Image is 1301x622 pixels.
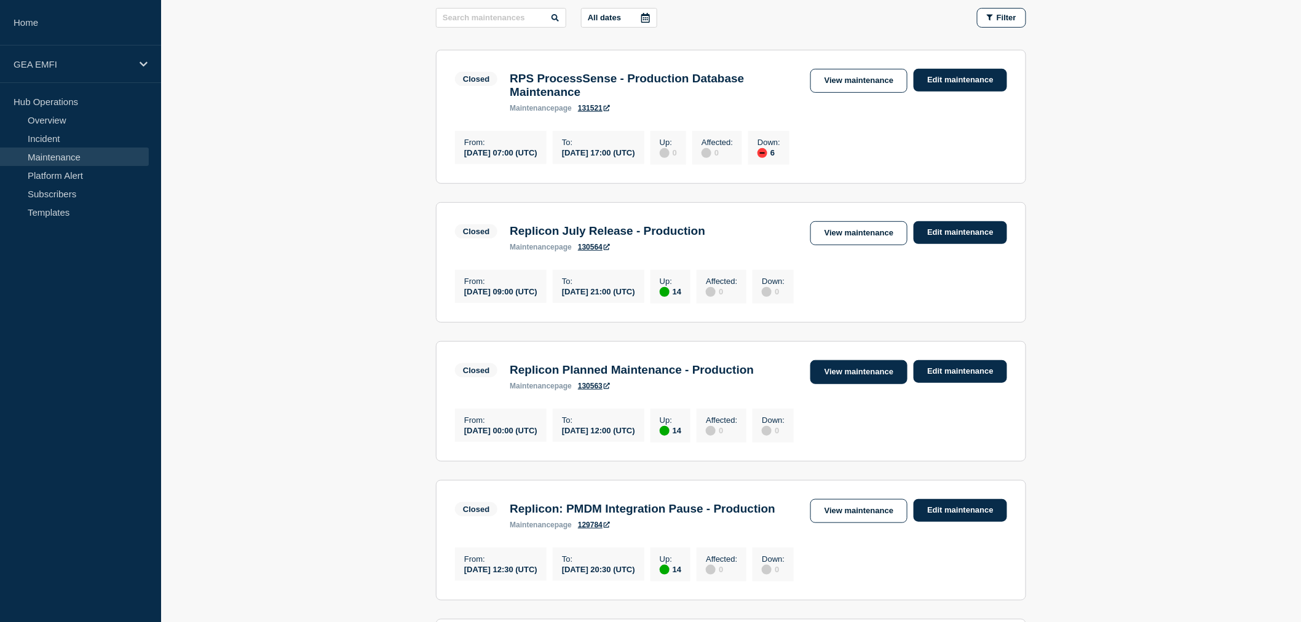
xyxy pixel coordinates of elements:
div: 0 [702,147,733,158]
p: To : [562,554,635,564]
div: disabled [706,565,716,575]
p: Up : [660,138,677,147]
p: From : [464,138,537,147]
div: [DATE] 09:00 (UTC) [464,286,537,296]
a: View maintenance [810,221,908,245]
p: Down : [757,138,780,147]
input: Search maintenances [436,8,566,28]
p: All dates [588,13,621,22]
div: up [660,426,670,436]
p: From : [464,415,537,425]
span: maintenance [510,521,555,529]
p: Affected : [702,138,733,147]
a: 130563 [578,382,610,390]
span: maintenance [510,382,555,390]
div: 0 [660,147,677,158]
div: disabled [762,426,772,436]
p: From : [464,554,537,564]
div: disabled [762,287,772,297]
div: disabled [706,287,716,297]
div: disabled [660,148,670,158]
p: Affected : [706,277,737,286]
div: [DATE] 17:00 (UTC) [562,147,635,157]
div: 0 [706,564,737,575]
div: [DATE] 07:00 (UTC) [464,147,537,157]
h3: RPS ProcessSense - Production Database Maintenance [510,72,798,99]
p: Up : [660,277,681,286]
p: Affected : [706,554,737,564]
a: 130564 [578,243,610,251]
div: up [660,287,670,297]
div: 6 [757,147,780,158]
div: [DATE] 12:00 (UTC) [562,425,635,435]
p: Down : [762,415,785,425]
p: Down : [762,277,785,286]
div: Closed [463,505,489,514]
div: up [660,565,670,575]
a: View maintenance [810,69,908,93]
div: 14 [660,425,681,436]
p: Down : [762,554,785,564]
p: To : [562,277,635,286]
a: Edit maintenance [914,360,1007,383]
div: 0 [762,286,785,297]
div: Closed [463,366,489,375]
div: 14 [660,286,681,297]
a: Edit maintenance [914,69,1007,92]
div: 0 [706,425,737,436]
p: Affected : [706,415,737,425]
span: maintenance [510,243,555,251]
a: Edit maintenance [914,221,1007,244]
h3: Replicon Planned Maintenance - Production [510,363,754,377]
div: disabled [762,565,772,575]
div: down [757,148,767,158]
span: Filter [997,13,1016,22]
div: [DATE] 00:00 (UTC) [464,425,537,435]
p: From : [464,277,537,286]
p: To : [562,138,635,147]
a: 129784 [578,521,610,529]
button: Filter [977,8,1026,28]
p: page [510,243,572,251]
div: disabled [702,148,711,158]
span: maintenance [510,104,555,112]
p: To : [562,415,635,425]
div: 0 [706,286,737,297]
p: GEA EMFI [14,59,132,69]
div: [DATE] 12:30 (UTC) [464,564,537,574]
p: page [510,382,572,390]
a: View maintenance [810,360,908,384]
div: 0 [762,425,785,436]
div: Closed [463,74,489,84]
p: Up : [660,415,681,425]
div: disabled [706,426,716,436]
h3: Replicon: PMDM Integration Pause - Production [510,502,775,516]
p: Up : [660,554,681,564]
a: View maintenance [810,499,908,523]
p: page [510,104,572,112]
div: 0 [762,564,785,575]
div: [DATE] 21:00 (UTC) [562,286,635,296]
a: Edit maintenance [914,499,1007,522]
div: Closed [463,227,489,236]
a: 131521 [578,104,610,112]
div: [DATE] 20:30 (UTC) [562,564,635,574]
button: All dates [581,8,657,28]
h3: Replicon July Release - Production [510,224,705,238]
div: 14 [660,564,681,575]
p: page [510,521,572,529]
